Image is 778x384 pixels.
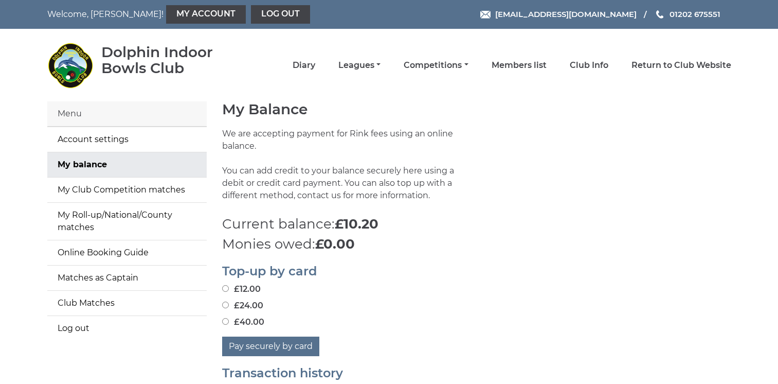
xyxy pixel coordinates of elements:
div: Dolphin Indoor Bowls Club [101,44,243,76]
img: Phone us [656,10,663,19]
input: £24.00 [222,302,229,308]
a: Members list [492,60,547,71]
strong: £10.20 [335,216,378,232]
a: My balance [47,152,207,177]
span: [EMAIL_ADDRESS][DOMAIN_NAME] [495,9,637,19]
a: Log out [251,5,310,24]
a: Club Matches [47,291,207,316]
p: Monies owed: [222,234,731,254]
a: Diary [293,60,315,71]
a: Email [EMAIL_ADDRESS][DOMAIN_NAME] [480,8,637,20]
div: Menu [47,101,207,127]
p: We are accepting payment for Rink fees using an online balance. You can add credit to your balanc... [222,128,469,214]
button: Pay securely by card [222,337,319,356]
label: £24.00 [222,300,263,312]
label: £12.00 [222,283,261,295]
a: My Account [166,5,246,24]
a: My Roll-up/National/County matches [47,203,207,240]
input: £40.00 [222,318,229,325]
p: Current balance: [222,214,731,234]
h1: My Balance [222,101,731,117]
img: Dolphin Indoor Bowls Club [47,42,94,89]
a: Phone us 01202 675551 [655,8,720,20]
a: Online Booking Guide [47,240,207,265]
a: Leagues [338,60,381,71]
img: Email [480,11,491,19]
a: Matches as Captain [47,266,207,290]
a: Return to Club Website [631,60,731,71]
label: £40.00 [222,316,264,328]
input: £12.00 [222,285,229,292]
h2: Top-up by card [222,265,731,278]
a: Club Info [570,60,608,71]
nav: Welcome, [PERSON_NAME]! [47,5,323,24]
strong: £0.00 [315,236,355,252]
a: Account settings [47,127,207,152]
a: Log out [47,316,207,341]
h2: Transaction history [222,366,731,380]
a: Competitions [404,60,468,71]
span: 01202 675551 [670,9,720,19]
a: My Club Competition matches [47,178,207,202]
